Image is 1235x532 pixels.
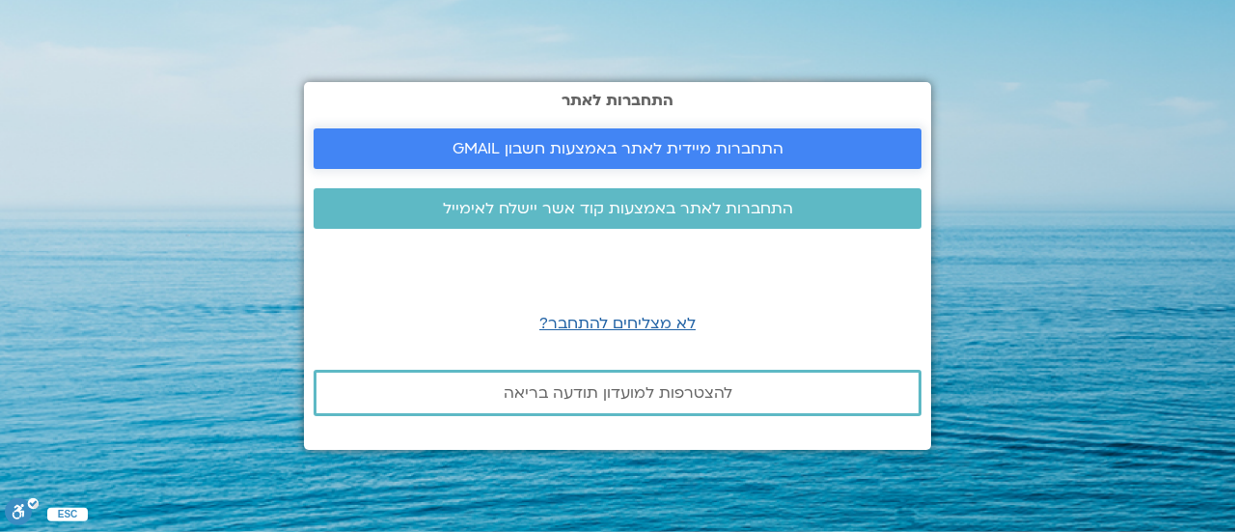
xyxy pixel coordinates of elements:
a: לא מצליחים להתחבר? [539,313,696,334]
a: להצטרפות למועדון תודעה בריאה [314,370,921,416]
span: התחברות לאתר באמצעות קוד אשר יישלח לאימייל [443,200,793,217]
a: התחברות מיידית לאתר באמצעות חשבון GMAIL [314,128,921,169]
a: התחברות לאתר באמצעות קוד אשר יישלח לאימייל [314,188,921,229]
h2: התחברות לאתר [314,92,921,109]
span: התחברות מיידית לאתר באמצעות חשבון GMAIL [453,140,783,157]
span: להצטרפות למועדון תודעה בריאה [504,384,732,402]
